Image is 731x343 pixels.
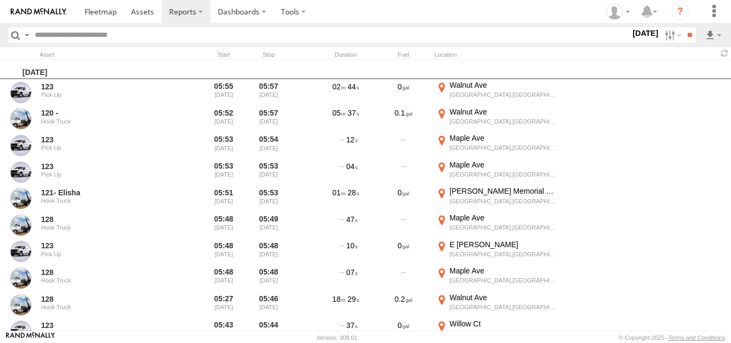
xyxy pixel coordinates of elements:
span: 04 [346,162,357,171]
span: 01 [332,188,346,197]
label: Search Filter Options [660,27,683,43]
a: 128 [41,268,172,277]
div: Entered prior to selected date range [203,213,244,238]
div: Walnut Ave [450,293,556,302]
span: 18 [332,295,346,303]
label: Click to View Event Location [435,160,558,185]
div: Entered prior to selected date range [203,107,244,132]
div: 0.2 [377,293,430,317]
div: Version: 308.01 [317,334,357,341]
span: 37 [348,109,359,117]
div: 05:57 [DATE] [248,107,289,132]
div: 05:57 [DATE] [248,80,289,105]
div: 05:48 [DATE] [248,240,289,264]
a: 123 [41,135,172,144]
div: [GEOGRAPHIC_DATA],[GEOGRAPHIC_DATA] [450,118,556,125]
div: Entered prior to selected date range [203,160,244,185]
div: [GEOGRAPHIC_DATA],[GEOGRAPHIC_DATA] [450,91,556,98]
div: Entered prior to selected date range [203,240,244,264]
a: 123 [41,241,172,250]
label: Click to View Event Location [435,186,558,211]
div: Hook Truck [41,277,172,284]
label: Click to View Event Location [435,80,558,105]
div: Pick Up [41,92,172,98]
div: Maple Ave [450,133,556,143]
div: Ed Pruneda [603,4,634,20]
a: 123 [41,321,172,330]
label: Search Query [22,27,31,43]
div: [GEOGRAPHIC_DATA],[GEOGRAPHIC_DATA] [450,250,556,258]
div: Hook Truck [41,118,172,125]
div: 05:54 [DATE] [248,133,289,158]
div: Maple Ave [450,160,556,170]
div: 05:49 [DATE] [248,213,289,238]
div: Pick Up [41,251,172,257]
a: 121- Elisha [41,188,172,197]
div: [GEOGRAPHIC_DATA],[GEOGRAPHIC_DATA] [450,171,556,178]
div: [GEOGRAPHIC_DATA],[GEOGRAPHIC_DATA] [450,197,556,205]
span: 47 [346,215,357,224]
div: Entered prior to selected date range [203,80,244,105]
div: 05:53 [DATE] [248,186,289,211]
div: 05:53 [DATE] [248,160,289,185]
div: [GEOGRAPHIC_DATA],[GEOGRAPHIC_DATA] [450,144,556,151]
div: Hook Truck [41,197,172,204]
div: 0 [377,240,430,264]
img: rand-logo.svg [11,8,66,16]
label: Click to View Event Location [435,293,558,317]
div: [GEOGRAPHIC_DATA],[GEOGRAPHIC_DATA] [450,330,556,337]
div: 05:48 [DATE] [248,266,289,291]
span: 02 [332,82,346,91]
span: 29 [348,295,359,303]
a: Visit our Website [6,332,55,343]
label: Click to View Event Location [435,133,558,158]
label: Export results as... [704,27,722,43]
div: Walnut Ave [450,80,556,90]
div: Willow Ct [450,319,556,329]
label: Click to View Event Location [435,266,558,291]
a: Terms and Conditions [668,334,725,341]
div: [GEOGRAPHIC_DATA],[GEOGRAPHIC_DATA] [450,277,556,284]
a: 123 [41,162,172,171]
span: 12 [346,135,357,144]
div: Pick Up [41,144,172,151]
div: Hook Truck [41,304,172,310]
div: Entered prior to selected date range [203,293,244,317]
span: 44 [348,82,359,91]
div: 05:46 [DATE] [248,293,289,317]
div: © Copyright 2025 - [619,334,725,341]
span: 10 [346,241,357,250]
div: 0 [377,186,430,211]
div: Walnut Ave [450,107,556,117]
div: Entered prior to selected date range [203,186,244,211]
div: Maple Ave [450,266,556,276]
div: Maple Ave [450,213,556,223]
div: [GEOGRAPHIC_DATA],[GEOGRAPHIC_DATA] [450,224,556,231]
a: 120 - [41,108,172,118]
div: 0.1 [377,107,430,132]
a: 128 [41,294,172,304]
div: Hook Truck [41,224,172,231]
div: [PERSON_NAME] Memorial Tollway [450,186,556,196]
label: Click to View Event Location [435,240,558,264]
a: 123 [41,82,172,92]
span: 37 [346,321,357,330]
span: 28 [348,188,359,197]
label: Click to View Event Location [435,107,558,132]
label: [DATE] [630,27,660,39]
span: 05 [332,109,346,117]
div: [GEOGRAPHIC_DATA],[GEOGRAPHIC_DATA] [450,303,556,311]
span: 07 [346,268,357,277]
div: 0 [377,80,430,105]
label: Click to View Event Location [435,213,558,238]
a: 128 [41,215,172,224]
div: Entered prior to selected date range [203,266,244,291]
div: E [PERSON_NAME] [450,240,556,249]
i: ? [672,3,689,20]
div: Entered prior to selected date range [203,133,244,158]
div: Pick Up [41,171,172,178]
